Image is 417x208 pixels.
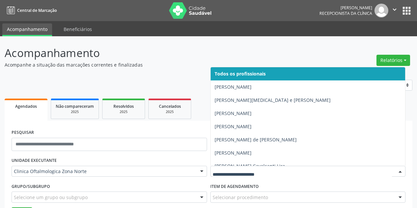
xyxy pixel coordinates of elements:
span: [PERSON_NAME] [215,84,252,90]
span: [PERSON_NAME] Cavalcanti Lira [215,163,285,169]
button: Relatórios [376,55,410,66]
i:  [391,6,398,13]
div: 2025 [107,109,140,114]
label: Item de agendamento [210,181,259,192]
span: Resolvidos [113,104,134,109]
span: Recepcionista da clínica [319,11,372,16]
a: Central de Marcação [5,5,57,16]
span: [PERSON_NAME][MEDICAL_DATA] e [PERSON_NAME] [215,97,331,103]
span: Selecionar procedimento [213,194,268,201]
span: Agendados [15,104,37,109]
p: Acompanhe a situação das marcações correntes e finalizadas [5,61,290,68]
label: Grupo/Subgrupo [12,181,50,192]
a: Acompanhamento [2,23,52,36]
span: Todos os profissionais [215,71,266,77]
button: apps [401,5,412,16]
div: [PERSON_NAME] [319,5,372,11]
span: Central de Marcação [17,8,57,13]
div: 2025 [153,109,186,114]
label: UNIDADE EXECUTANTE [12,156,57,166]
span: [PERSON_NAME] de [PERSON_NAME] [215,136,297,143]
span: [PERSON_NAME] [215,150,252,156]
span: [PERSON_NAME] [215,110,252,116]
div: 2025 [56,109,94,114]
span: Selecione um grupo ou subgrupo [14,194,88,201]
span: Cancelados [159,104,181,109]
img: img [374,4,388,17]
span: Clinica Oftalmologica Zona Norte [14,168,194,175]
a: Beneficiários [59,23,97,35]
label: PESQUISAR [12,128,34,138]
span: [PERSON_NAME] [215,123,252,130]
span: Não compareceram [56,104,94,109]
p: Acompanhamento [5,45,290,61]
button:  [388,4,401,17]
